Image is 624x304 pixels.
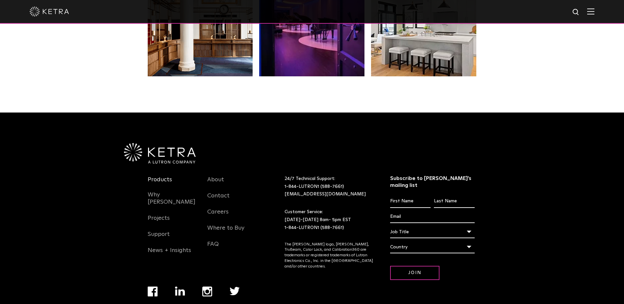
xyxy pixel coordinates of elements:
img: instagram [202,287,212,296]
img: search icon [572,8,580,16]
img: ketra-logo-2019-white [30,7,69,16]
img: Ketra-aLutronCo_White_RGB [124,143,196,164]
input: Join [390,266,439,280]
div: Navigation Menu [148,175,198,262]
a: News + Insights [148,247,191,262]
input: Email [390,211,475,223]
p: The [PERSON_NAME] logo, [PERSON_NAME], TruBeam, Color Lock, and Calibration360 are trademarks or ... [285,242,374,269]
div: Navigation Menu [207,175,257,256]
img: twitter [230,287,240,295]
a: Contact [207,192,230,207]
a: FAQ [207,241,219,256]
a: 1-844-LUTRON1 (588-7661) [285,184,344,189]
img: Hamburger%20Nav.svg [587,8,594,14]
a: About [207,176,224,191]
img: linkedin [175,287,185,296]
p: 24/7 Technical Support: [285,175,374,198]
h3: Subscribe to [PERSON_NAME]’s mailing list [390,175,475,189]
p: Customer Service: [DATE]-[DATE] 8am- 5pm EST [285,208,374,232]
img: facebook [148,287,158,296]
a: Careers [207,208,229,223]
a: Why [PERSON_NAME] [148,191,198,214]
a: Projects [148,215,170,230]
a: Where to Buy [207,224,244,240]
input: First Name [390,195,431,208]
a: Support [148,231,170,246]
div: Country [390,241,475,253]
input: Last Name [434,195,474,208]
a: [EMAIL_ADDRESS][DOMAIN_NAME] [285,192,366,196]
a: 1-844-LUTRON1 (588-7661) [285,225,344,230]
a: Products [148,176,172,191]
div: Job Title [390,226,475,238]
